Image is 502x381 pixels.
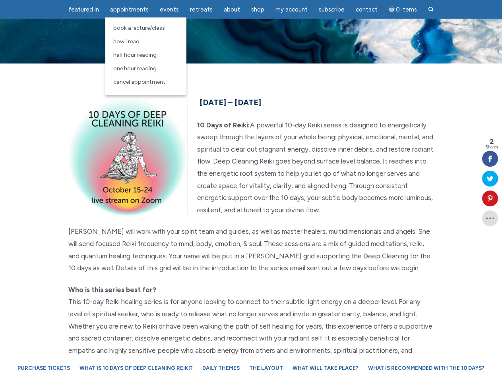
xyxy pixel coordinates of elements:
[113,65,157,72] span: One Hour Reading
[109,75,182,89] a: Cancel Appointment
[245,361,287,375] a: The Layout
[190,6,213,13] span: Retreats
[113,38,140,45] span: How I Read
[319,6,345,13] span: Subscribe
[105,2,153,17] a: Appointments
[384,1,422,17] a: Cart0 items
[113,79,165,85] span: Cancel Appointment
[198,361,244,375] a: Daily Themes
[68,6,99,13] span: featured in
[356,6,378,13] span: Contact
[68,119,434,216] p: A powerful 10-day Reiki series is designed to energetically sweep through the layers of your whol...
[389,6,396,13] i: Cart
[251,6,264,13] span: Shop
[275,6,308,13] span: My Account
[68,225,434,274] p: [PERSON_NAME] will work with your spirit team and guides, as well as master healers, multidimensi...
[185,2,217,17] a: Retreats
[314,2,349,17] a: Subscribe
[224,6,240,13] span: About
[160,6,179,13] span: Events
[109,21,182,35] a: Book a Lecture/Class
[485,138,498,145] span: 2
[200,98,261,107] span: [DATE] – [DATE]
[219,2,245,17] a: About
[68,286,156,294] strong: Who is this series best for?
[64,2,104,17] a: featured in
[109,48,182,62] a: Half Hour Reading
[155,2,184,17] a: Events
[110,6,149,13] span: Appointments
[271,2,312,17] a: My Account
[364,361,488,375] a: What is recommended with the 10 Days?
[485,145,498,149] span: Shares
[113,52,157,58] span: Half Hour Reading
[113,25,165,31] span: Book a Lecture/Class
[351,2,382,17] a: Contact
[197,121,250,129] strong: 10 Days of Reiki:
[289,361,362,375] a: What will take place?
[14,361,74,375] a: Purchase Tickets
[396,7,417,13] span: 0 items
[109,62,182,75] a: One Hour Reading
[246,2,269,17] a: Shop
[109,35,182,48] a: How I Read
[76,361,197,375] a: What is 10 Days of Deep Cleaning Reiki?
